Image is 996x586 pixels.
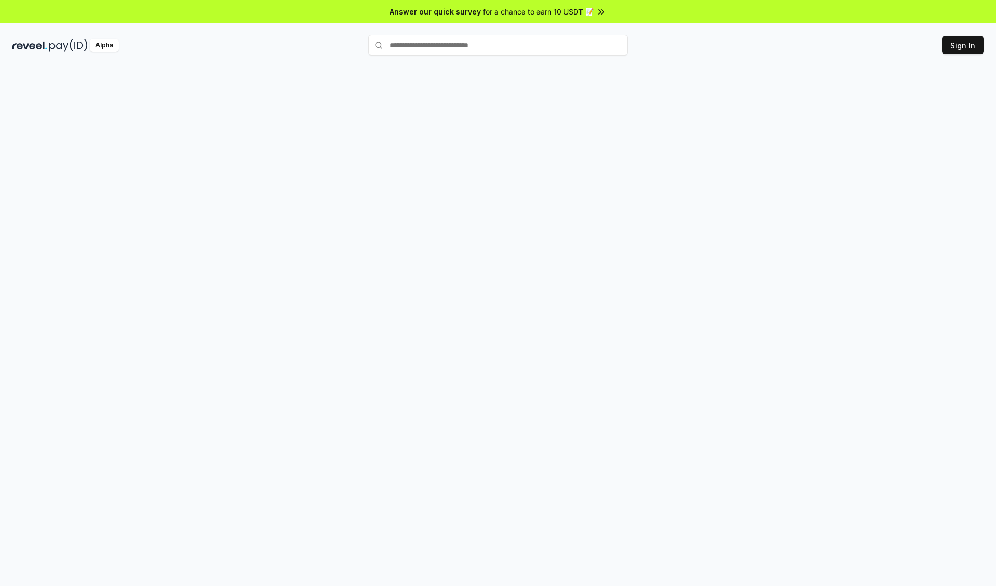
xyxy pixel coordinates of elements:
img: pay_id [49,39,88,52]
img: reveel_dark [12,39,47,52]
button: Sign In [942,36,984,54]
span: Answer our quick survey [390,6,481,17]
span: for a chance to earn 10 USDT 📝 [483,6,594,17]
div: Alpha [90,39,119,52]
